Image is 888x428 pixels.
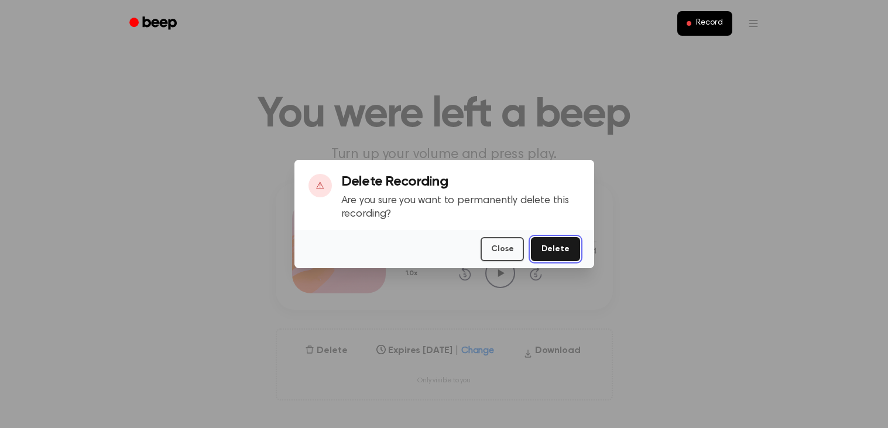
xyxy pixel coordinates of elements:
[481,237,524,261] button: Close
[531,237,580,261] button: Delete
[341,194,580,221] p: Are you sure you want to permanently delete this recording?
[739,9,767,37] button: Open menu
[308,174,332,197] div: ⚠
[121,12,187,35] a: Beep
[696,18,722,29] span: Record
[341,174,580,190] h3: Delete Recording
[677,11,732,36] button: Record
